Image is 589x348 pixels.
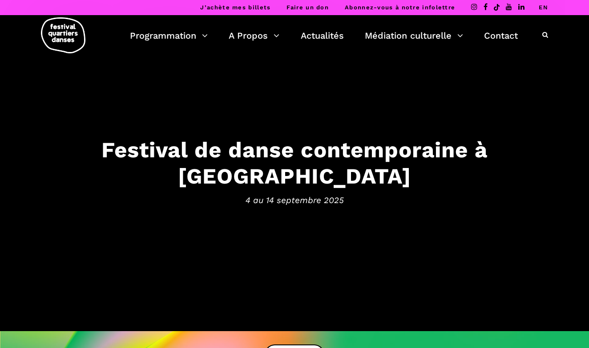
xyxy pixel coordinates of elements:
a: Actualités [301,28,344,43]
img: logo-fqd-med [41,17,85,53]
a: Programmation [130,28,208,43]
a: Médiation culturelle [365,28,463,43]
a: Contact [484,28,518,43]
span: 4 au 14 septembre 2025 [19,193,570,207]
a: J’achète mes billets [200,4,270,11]
h3: Festival de danse contemporaine à [GEOGRAPHIC_DATA] [19,136,570,189]
a: EN [539,4,548,11]
a: Faire un don [286,4,329,11]
a: A Propos [229,28,279,43]
a: Abonnez-vous à notre infolettre [345,4,455,11]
